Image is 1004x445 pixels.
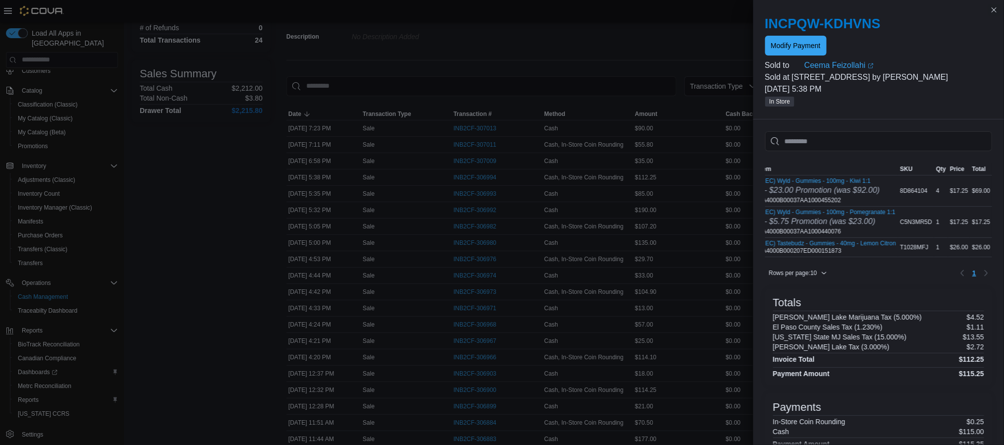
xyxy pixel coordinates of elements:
h6: Cash [773,428,789,436]
p: $115.00 [959,428,984,436]
div: $17.25 [948,216,970,228]
div: 1 [934,241,948,253]
p: $2.72 [967,343,984,351]
button: Qty [934,163,948,175]
div: $26.00 [948,241,970,253]
h4: $112.25 [959,355,984,363]
h6: [PERSON_NAME] Lake Marijuana Tax (5.000%) [773,313,922,321]
button: Item [757,163,898,175]
p: $1.11 [967,323,984,331]
h4: Invoice Total [773,355,815,363]
span: Qty [936,165,946,173]
span: C5N3MR5D [900,218,932,226]
div: Sold to [765,59,803,71]
button: Total [970,163,992,175]
p: $4.52 [967,313,984,321]
button: (REC) Wyld - Gummies - 100mg - Kiwi 1:1 [759,177,880,184]
button: (REC) Tastebudz - Gummies - 40mg - Lemon Citron [759,240,896,247]
span: 8D864104 [900,187,927,195]
div: 1 [934,216,948,228]
button: Previous page [956,267,968,279]
div: 1A4000B00037AA1000440076 [759,209,895,235]
h6: In-Store Coin Rounding [773,418,845,426]
div: $17.25 [970,216,992,228]
h4: $115.25 [959,370,984,378]
p: Sold at [STREET_ADDRESS] by [PERSON_NAME] [765,71,993,83]
span: Total [972,165,986,173]
button: SKU [898,163,934,175]
div: 1A4000B00037AA1000455202 [759,177,880,204]
span: Price [950,165,964,173]
button: Page 1 of 1 [968,265,980,281]
h3: Totals [773,297,801,309]
input: This is a search bar. As you type, the results lower in the page will automatically filter. [765,131,993,151]
h3: Payments [773,401,822,413]
div: 4 [934,185,948,197]
span: Item [759,165,772,173]
h6: [PERSON_NAME] Lake Tax (3.000%) [773,343,890,351]
h6: [US_STATE] State MJ Sales Tax (15.000%) [773,333,907,341]
span: In Store [765,97,795,107]
a: Ceema FeizollahiExternal link [804,59,992,71]
button: Rows per page:10 [765,267,831,279]
h4: Payment Amount [773,370,830,378]
span: 1 [972,268,976,278]
button: Next page [980,267,992,279]
span: SKU [900,165,912,173]
div: — $23.00 Promotion (was $92.00) [759,184,880,196]
ul: Pagination for table: MemoryTable from EuiInMemoryTable [968,265,980,281]
span: In Store [770,97,790,106]
button: Close this dialog [988,4,1000,16]
div: 1A4000B000207ED000151873 [759,240,896,255]
h6: El Paso County Sales Tax (1.230%) [773,323,883,331]
p: $13.55 [963,333,984,341]
div: — $5.75 Promotion (was $23.00) [759,216,895,227]
p: $0.25 [967,418,984,426]
nav: Pagination for table: MemoryTable from EuiInMemoryTable [956,265,992,281]
button: Modify Payment [765,36,827,56]
div: $69.00 [970,185,992,197]
span: Rows per page : 10 [769,269,817,277]
span: Modify Payment [771,41,821,51]
svg: External link [868,63,874,69]
button: (REC) Wyld - Gummies - 100mg - Pomegranate 1:1 [759,209,895,216]
button: Price [948,163,970,175]
p: [DATE] 5:38 PM [765,83,993,95]
div: $17.25 [948,185,970,197]
h2: INCPQW-KDHVNS [765,16,993,32]
div: $26.00 [970,241,992,253]
span: T1028MFJ [900,243,928,251]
